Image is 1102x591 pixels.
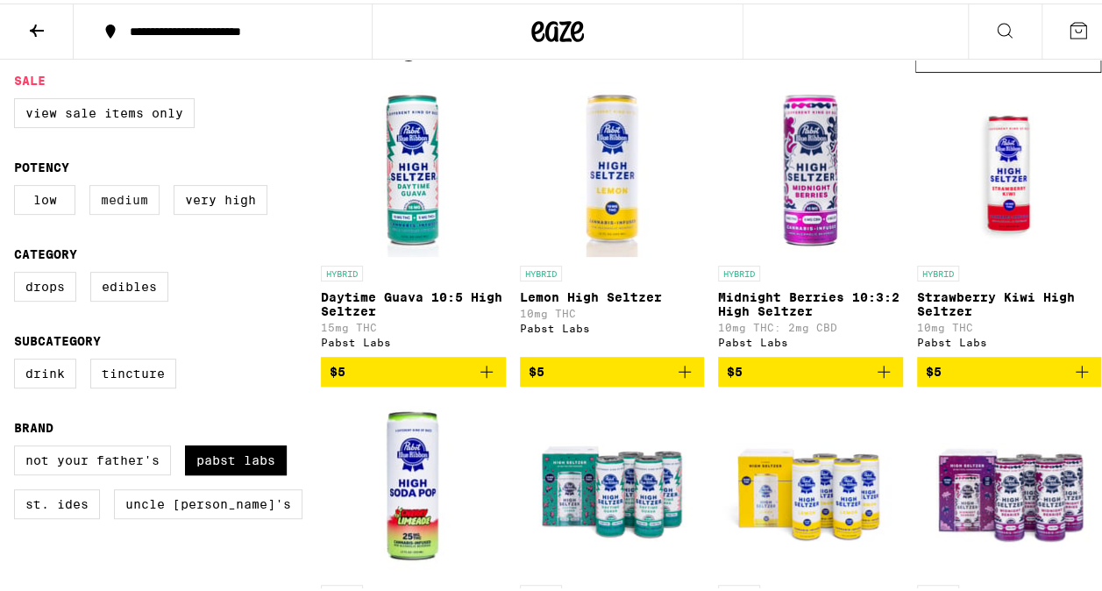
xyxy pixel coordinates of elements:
[321,262,363,278] p: HYBRID
[520,287,705,301] p: Lemon High Seltzer
[718,287,903,315] p: Midnight Berries 10:3:2 High Seltzer
[718,353,903,383] button: Add to bag
[325,397,501,573] img: Pabst Labs - Cherry Limeade High Soda Pop Seltzer - 25mg
[89,182,160,211] label: Medium
[321,318,506,330] p: 15mg THC
[722,397,898,573] img: Pabst Labs - Lemon High Seltzer - 4-Pack
[14,417,53,431] legend: Brand
[520,78,705,353] a: Open page for Lemon High Seltzer from Pabst Labs
[718,318,903,330] p: 10mg THC: 2mg CBD
[14,355,76,385] label: Drink
[520,353,705,383] button: Add to bag
[921,78,1097,253] img: Pabst Labs - Strawberry Kiwi High Seltzer
[321,287,506,315] p: Daytime Guava 10:5 High Seltzer
[926,361,942,375] span: $5
[718,333,903,345] div: Pabst Labs
[718,78,903,353] a: Open page for Midnight Berries 10:3:2 High Seltzer from Pabst Labs
[185,442,287,472] label: Pabst Labs
[14,157,69,171] legend: Potency
[917,353,1102,383] button: Add to bag
[917,78,1102,353] a: Open page for Strawberry Kiwi High Seltzer from Pabst Labs
[90,355,176,385] label: Tincture
[524,397,700,573] img: Pabst Labs - Daytime Guava High Seltzer - 4-pack
[90,268,168,298] label: Edibles
[921,397,1097,573] img: Pabst Labs - Midnight Berries High Seltzer - 4-pack
[11,12,126,26] span: Hi. Need any help?
[14,244,77,258] legend: Category
[174,182,267,211] label: Very High
[917,318,1102,330] p: 10mg THC
[14,182,75,211] label: Low
[114,486,302,516] label: Uncle [PERSON_NAME]'s
[917,262,959,278] p: HYBRID
[14,70,46,84] legend: Sale
[14,331,101,345] legend: Subcategory
[917,333,1102,345] div: Pabst Labs
[330,361,345,375] span: $5
[520,304,705,316] p: 10mg THC
[321,78,506,353] a: Open page for Daytime Guava 10:5 High Seltzer from Pabst Labs
[722,78,899,253] img: Pabst Labs - Midnight Berries 10:3:2 High Seltzer
[14,442,171,472] label: Not Your Father's
[321,353,506,383] button: Add to bag
[14,486,100,516] label: St. Ides
[325,78,501,253] img: Pabst Labs - Daytime Guava 10:5 High Seltzer
[14,268,76,298] label: Drops
[520,262,562,278] p: HYBRID
[529,361,544,375] span: $5
[524,78,700,253] img: Pabst Labs - Lemon High Seltzer
[14,95,195,125] label: View Sale Items Only
[727,361,743,375] span: $5
[718,262,760,278] p: HYBRID
[321,333,506,345] div: Pabst Labs
[520,319,705,331] div: Pabst Labs
[917,287,1102,315] p: Strawberry Kiwi High Seltzer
